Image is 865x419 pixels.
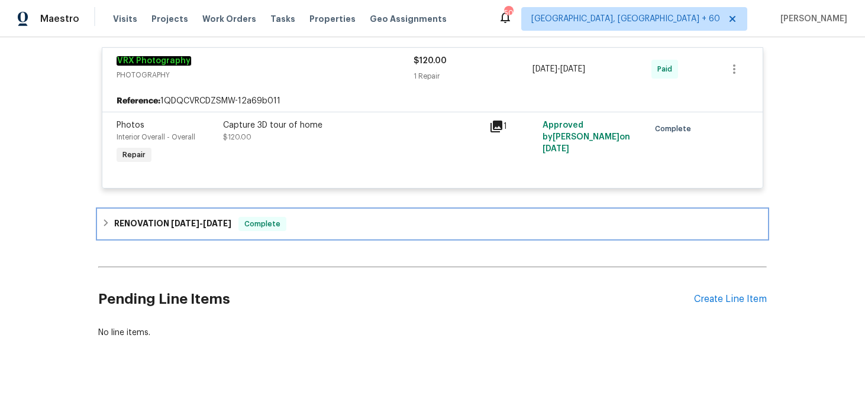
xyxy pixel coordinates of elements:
span: [DATE] [560,65,585,73]
span: [DATE] [532,65,557,73]
span: Maestro [40,13,79,25]
span: Approved by [PERSON_NAME] on [543,121,630,153]
h6: RENOVATION [114,217,231,231]
span: Geo Assignments [370,13,447,25]
span: Repair [118,149,150,161]
span: [GEOGRAPHIC_DATA], [GEOGRAPHIC_DATA] + 60 [531,13,720,25]
div: 1QDQCVRCDZSMW-12a69b011 [102,90,763,112]
span: Tasks [270,15,295,23]
div: RENOVATION [DATE]-[DATE]Complete [98,210,767,238]
span: Photos [117,121,144,129]
span: $120.00 [223,134,251,141]
div: 1 Repair [414,70,532,82]
div: 501 [504,7,512,19]
span: [PERSON_NAME] [776,13,847,25]
h2: Pending Line Items [98,272,694,327]
span: Work Orders [202,13,256,25]
span: [DATE] [171,219,199,228]
b: Reference: [117,95,160,107]
span: Interior Overall - Overall [117,134,195,141]
span: Complete [655,123,696,135]
div: Capture 3D tour of home [223,119,482,131]
span: [DATE] [203,219,231,228]
a: VRX Photography [117,56,191,66]
span: $120.00 [414,57,447,65]
span: - [171,219,231,228]
span: Paid [657,63,677,75]
div: Create Line Item [694,294,767,305]
span: Visits [113,13,137,25]
span: Complete [240,218,285,230]
div: 1 [489,119,535,134]
span: PHOTOGRAPHY [117,69,414,81]
span: [DATE] [543,145,569,153]
span: Projects [151,13,188,25]
div: No line items. [98,327,767,339]
span: Properties [309,13,356,25]
span: - [532,63,585,75]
